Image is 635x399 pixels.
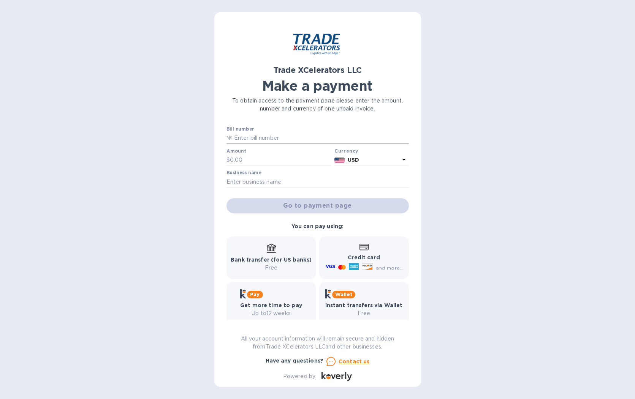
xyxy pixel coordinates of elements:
b: Credit card [348,254,380,260]
p: Free [231,264,312,272]
b: Currency [334,148,358,154]
p: Free [325,309,403,317]
b: Wallet [335,292,353,297]
b: Get more time to pay [240,302,302,308]
p: To obtain access to the payment page please enter the amount, number and currency of one unpaid i... [226,97,409,113]
p: All your account information will remain secure and hidden from Trade XCelerators LLC and other b... [226,335,409,351]
label: Amount [226,149,246,153]
p: № [226,134,233,142]
input: 0.00 [230,155,332,166]
b: You can pay using: [291,223,344,229]
b: Have any questions? [266,358,324,364]
b: USD [348,157,359,163]
u: Contact us [339,358,370,364]
input: Enter bill number [233,132,409,144]
img: USD [334,158,345,163]
label: Bill number [226,127,254,132]
p: $ [226,156,230,164]
p: Powered by [283,372,315,380]
b: Pay [250,292,260,297]
p: Up to 12 weeks [240,309,302,317]
span: and more... [376,265,404,271]
b: Instant transfers via Wallet [325,302,403,308]
b: Trade XCelerators LLC [273,65,362,75]
b: Bank transfer (for US banks) [231,257,312,263]
input: Enter business name [226,176,409,188]
label: Business name [226,171,261,175]
h1: Make a payment [226,78,409,94]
